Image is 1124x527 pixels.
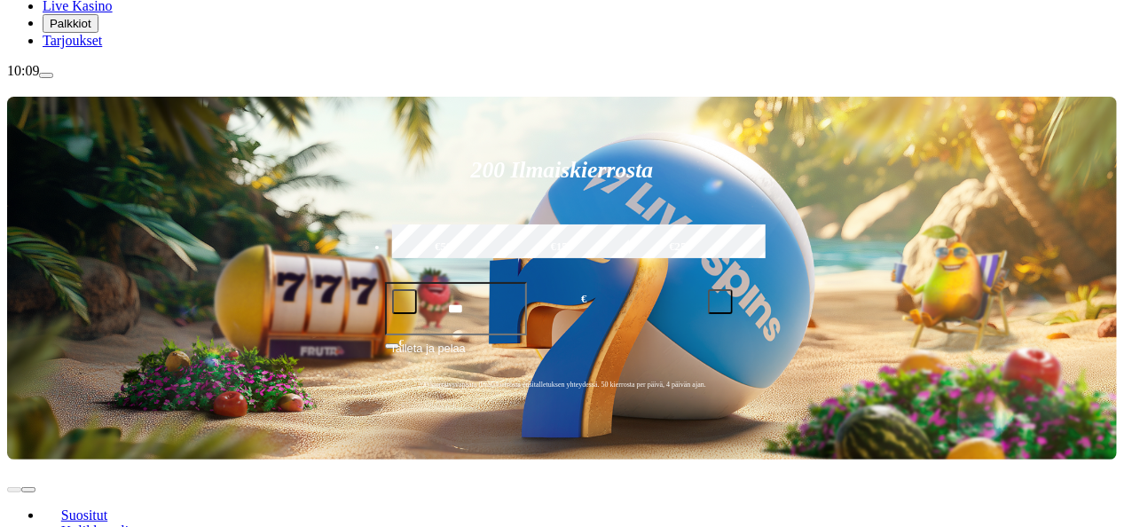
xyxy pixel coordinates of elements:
[625,222,737,273] label: €250
[390,340,466,372] span: Talleta ja pelaa
[54,507,114,523] span: Suositut
[39,73,53,78] button: menu
[385,339,740,373] button: Talleta ja pelaa
[388,222,500,273] label: €50
[50,17,91,30] span: Palkkiot
[21,487,35,492] button: next slide
[392,289,417,314] button: minus icon
[581,291,586,308] span: €
[43,14,98,33] button: Palkkiot
[399,337,405,348] span: €
[708,289,733,314] button: plus icon
[7,63,39,78] span: 10:09
[506,222,618,273] label: €150
[43,33,102,48] a: Tarjoukset
[7,487,21,492] button: prev slide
